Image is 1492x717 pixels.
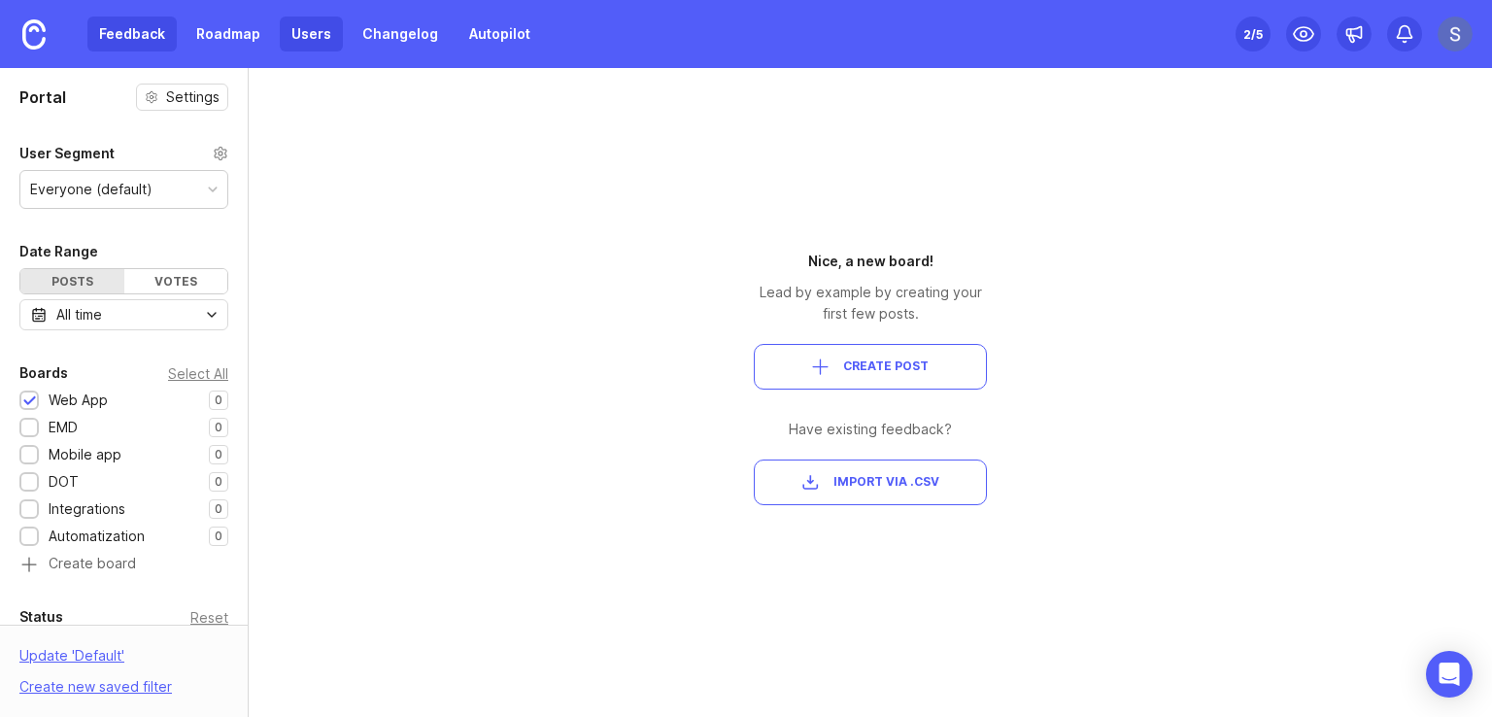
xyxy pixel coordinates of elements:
button: Settings [136,84,228,111]
div: Automatization [49,526,145,547]
span: Create Post [843,358,929,375]
button: Create Post [754,344,987,390]
button: Import via .csv [754,460,987,505]
p: 0 [215,420,222,435]
div: Nice, a new board! [754,251,987,272]
div: Reset [190,612,228,623]
div: DOT [49,471,79,493]
p: 0 [215,474,222,490]
div: Update ' Default ' [19,645,124,676]
a: Roadmap [185,17,272,51]
a: Autopilot [458,17,542,51]
svg: toggle icon [196,307,227,323]
div: Status [19,605,63,629]
button: 2/5 [1236,17,1271,51]
span: Import via .csv [833,474,939,491]
div: Open Intercom Messenger [1426,651,1473,698]
div: Select All [168,368,228,379]
div: Posts [20,269,124,293]
p: 0 [215,447,222,462]
a: Changelog [351,17,450,51]
div: Votes [124,269,228,293]
a: Create board [19,557,228,574]
a: Users [280,17,343,51]
div: Lead by example by creating your first few posts. [754,282,987,324]
div: Everyone (default) [30,179,153,200]
div: Date Range [19,240,98,263]
img: Stas Ityakin [1438,17,1473,51]
p: 0 [215,393,222,408]
div: All time [56,304,102,325]
div: Have existing feedback? [754,419,987,440]
div: User Segment [19,142,115,165]
div: Integrations [49,498,125,520]
div: EMD [49,417,78,438]
div: Boards [19,361,68,385]
div: 2 /5 [1243,20,1263,48]
div: Mobile app [49,444,121,465]
div: Web App [49,390,108,411]
p: 0 [215,529,222,544]
p: 0 [215,501,222,517]
h1: Portal [19,85,66,109]
span: Settings [166,87,220,107]
div: Create new saved filter [19,676,172,698]
img: Canny Home [22,19,46,50]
